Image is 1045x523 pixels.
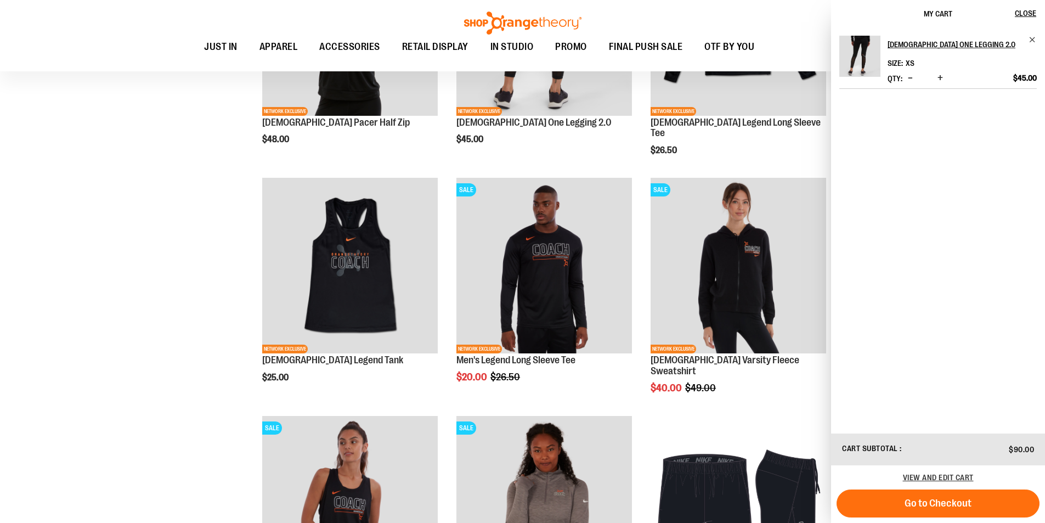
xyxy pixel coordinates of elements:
span: SALE [262,421,282,435]
button: Decrease product quantity [905,73,916,84]
span: NETWORK EXCLUSIVE [651,107,696,116]
a: Men's Legend Long Sleeve Tee [456,355,575,365]
dt: Size [888,59,903,68]
span: NETWORK EXCLUSIVE [651,345,696,353]
span: NETWORK EXCLUSIVE [456,345,502,353]
span: $45.00 [456,134,485,144]
div: product [451,172,637,410]
span: Close [1015,9,1036,18]
a: IN STUDIO [479,35,545,59]
span: RETAIL DISPLAY [402,35,468,59]
span: SALE [456,421,476,435]
h2: [DEMOGRAPHIC_DATA] One Legging 2.0 [888,36,1022,53]
button: Increase product quantity [935,73,946,84]
span: Cart Subtotal [842,444,898,453]
img: OTF Mens Coach FA22 Legend 2.0 LS Tee - Black primary image [456,178,632,353]
span: $49.00 [685,383,718,393]
a: ACCESSORIES [308,35,391,60]
span: ACCESSORIES [319,35,380,59]
span: SALE [456,183,476,196]
a: OTF Ladies Coach FA23 Legend Tank - Black primary imageNETWORK EXCLUSIVE [262,178,438,355]
span: $48.00 [262,134,291,144]
a: [DEMOGRAPHIC_DATA] Legend Tank [262,355,403,365]
span: SALE [651,183,670,196]
a: OTF Ladies Coach FA22 Varsity Fleece Full Zip - Black primary imageSALENETWORK EXCLUSIVE [651,178,826,355]
span: $20.00 [456,372,489,383]
span: $26.50 [651,145,679,155]
a: [DEMOGRAPHIC_DATA] One Legging 2.0 [456,117,612,128]
span: Go to Checkout [905,497,971,509]
div: product [257,172,443,410]
a: RETAIL DISPLAY [391,35,479,60]
span: JUST IN [204,35,238,59]
span: XS [906,59,914,68]
a: Remove item [1029,36,1037,44]
span: APPAREL [259,35,298,59]
a: APPAREL [248,35,309,60]
a: [DEMOGRAPHIC_DATA] One Legging 2.0 [888,36,1037,53]
span: $40.00 [651,383,684,393]
span: $25.00 [262,373,290,383]
span: IN STUDIO [490,35,534,59]
a: [DEMOGRAPHIC_DATA] Legend Long Sleeve Tee [651,117,821,139]
a: OTF Mens Coach FA22 Legend 2.0 LS Tee - Black primary imageSALENETWORK EXCLUSIVE [456,178,632,355]
img: OTF Ladies Coach FA22 Varsity Fleece Full Zip - Black primary image [651,178,826,353]
span: NETWORK EXCLUSIVE [456,107,502,116]
span: NETWORK EXCLUSIVE [262,107,308,116]
li: Product [839,36,1037,89]
span: $90.00 [1009,445,1034,454]
img: Ladies One Legging 2.0 [839,36,880,77]
label: Qty [888,74,902,83]
span: PROMO [555,35,587,59]
div: product [645,172,832,421]
a: JUST IN [193,35,248,60]
span: $45.00 [1013,73,1037,83]
a: View and edit cart [903,473,974,482]
a: OTF BY YOU [693,35,765,60]
span: $26.50 [490,372,522,383]
a: [DEMOGRAPHIC_DATA] Pacer Half Zip [262,117,410,128]
a: Ladies One Legging 2.0 [839,36,880,84]
img: OTF Ladies Coach FA23 Legend Tank - Black primary image [262,178,438,353]
span: OTF BY YOU [704,35,754,59]
a: FINAL PUSH SALE [598,35,694,60]
img: Shop Orangetheory [462,12,583,35]
span: FINAL PUSH SALE [609,35,683,59]
button: Go to Checkout [837,490,1040,518]
span: NETWORK EXCLUSIVE [262,345,308,353]
span: My Cart [924,9,952,18]
a: PROMO [544,35,598,60]
a: [DEMOGRAPHIC_DATA] Varsity Fleece Sweatshirt [651,355,799,376]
